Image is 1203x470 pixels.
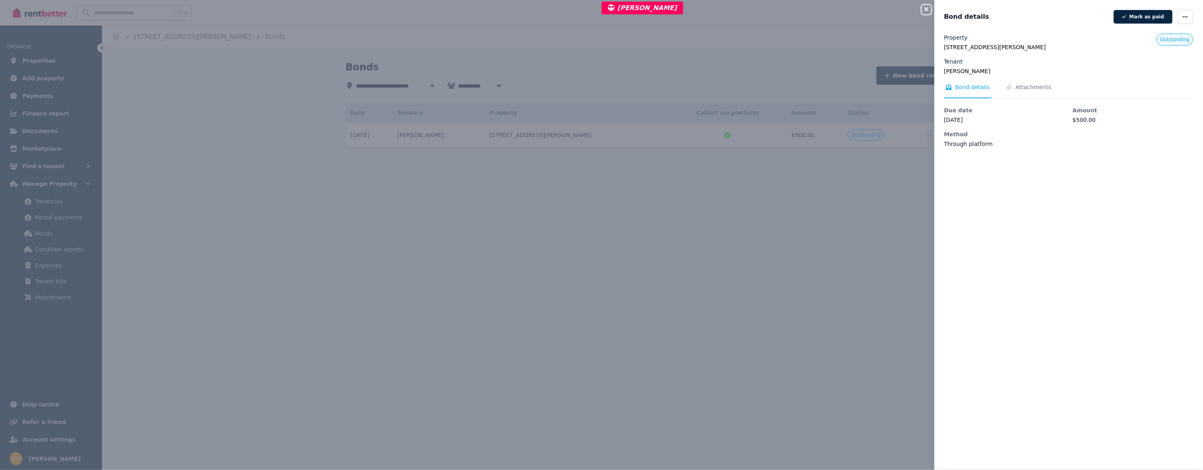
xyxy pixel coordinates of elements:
[944,34,968,42] label: Property
[1073,116,1193,124] dd: $500.00
[1114,10,1173,24] button: Mark as paid
[944,130,1065,138] dt: Method
[1016,83,1051,91] span: Attachments
[1073,106,1193,114] dt: Amount
[944,116,1065,124] dd: [DATE]
[944,83,1193,98] nav: Tabs
[944,43,1193,51] legend: [STREET_ADDRESS][PERSON_NAME]
[1160,36,1190,43] span: Outstanding
[944,58,963,66] label: Tenant
[944,67,1193,75] legend: [PERSON_NAME]
[944,106,1065,114] dt: Due date
[944,12,989,22] span: Bond details
[955,83,990,91] span: Bond details
[944,140,1065,148] dd: Through platform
